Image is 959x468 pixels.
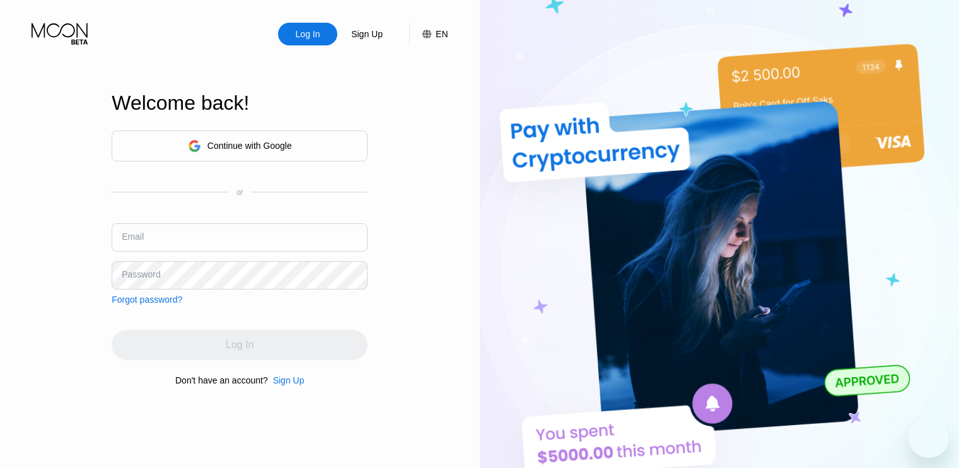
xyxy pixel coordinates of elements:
[273,375,305,385] div: Sign Up
[122,231,144,242] div: Email
[207,141,292,151] div: Continue with Google
[112,295,182,305] div: Forgot password?
[175,375,268,385] div: Don't have an account?
[350,28,384,40] div: Sign Up
[909,418,949,458] iframe: Button to launch messaging window
[294,28,322,40] div: Log In
[122,269,160,279] div: Password
[436,29,448,39] div: EN
[268,375,305,385] div: Sign Up
[278,23,337,45] div: Log In
[112,131,368,161] div: Continue with Google
[112,91,368,115] div: Welcome back!
[409,23,448,45] div: EN
[236,188,243,197] div: or
[337,23,397,45] div: Sign Up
